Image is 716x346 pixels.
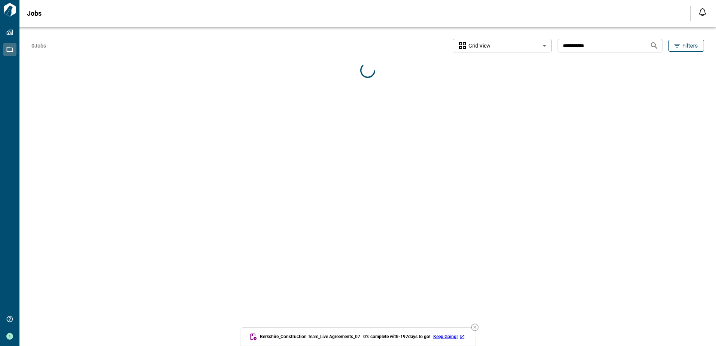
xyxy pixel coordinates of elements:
[682,42,698,49] span: Filters
[260,334,360,340] span: Berkshire_Construction Team_Live Agreements_07
[647,38,662,53] button: Search jobs
[27,10,42,17] span: Jobs
[468,42,491,49] span: Grid View
[433,334,467,340] a: Keep Going!
[691,321,709,339] iframe: Intercom live chat
[453,38,552,54] div: Without label
[31,42,46,49] span: 0 Jobs
[363,334,430,340] span: 0 % complete with -197 days to go!
[697,6,709,18] button: Open notification feed
[668,40,704,52] button: Filters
